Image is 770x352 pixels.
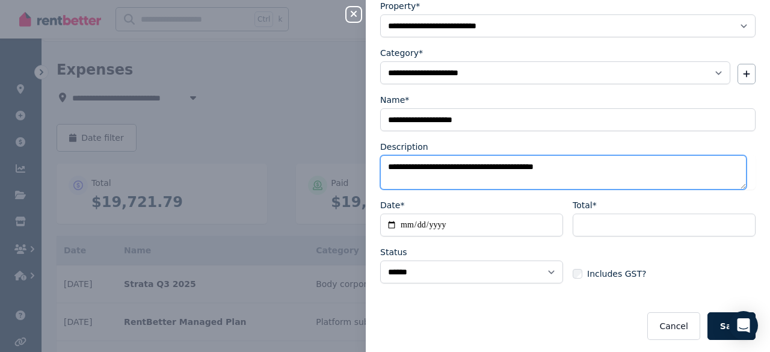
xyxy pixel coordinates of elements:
[380,47,423,59] label: Category*
[729,311,758,340] div: Open Intercom Messenger
[707,312,756,340] button: Save
[573,269,582,279] input: Includes GST?
[380,199,404,211] label: Date*
[380,246,407,258] label: Status
[647,312,700,340] button: Cancel
[380,141,428,153] label: Description
[573,199,597,211] label: Total*
[587,268,646,280] span: Includes GST?
[380,94,409,106] label: Name*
